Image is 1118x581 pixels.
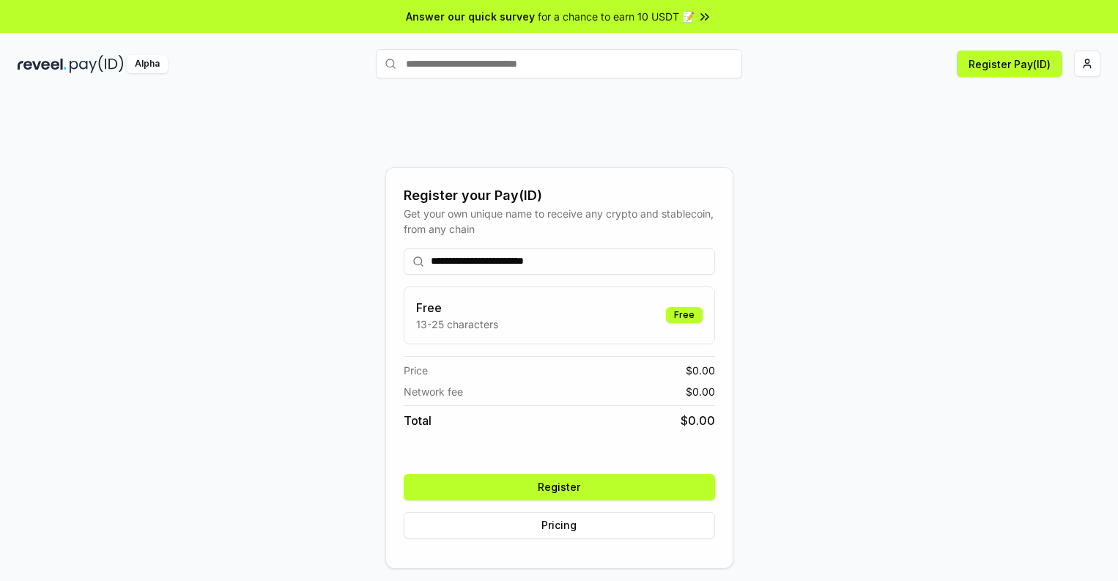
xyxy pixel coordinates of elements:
[666,307,703,323] div: Free
[686,384,715,399] span: $ 0.00
[538,9,695,24] span: for a chance to earn 10 USDT 📝
[416,299,498,317] h3: Free
[404,512,715,539] button: Pricing
[406,9,535,24] span: Answer our quick survey
[416,317,498,332] p: 13-25 characters
[404,412,432,429] span: Total
[957,51,1062,77] button: Register Pay(ID)
[681,412,715,429] span: $ 0.00
[404,185,715,206] div: Register your Pay(ID)
[127,55,168,73] div: Alpha
[18,55,67,73] img: reveel_dark
[404,474,715,500] button: Register
[404,363,428,378] span: Price
[404,384,463,399] span: Network fee
[404,206,715,237] div: Get your own unique name to receive any crypto and stablecoin, from any chain
[70,55,124,73] img: pay_id
[686,363,715,378] span: $ 0.00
